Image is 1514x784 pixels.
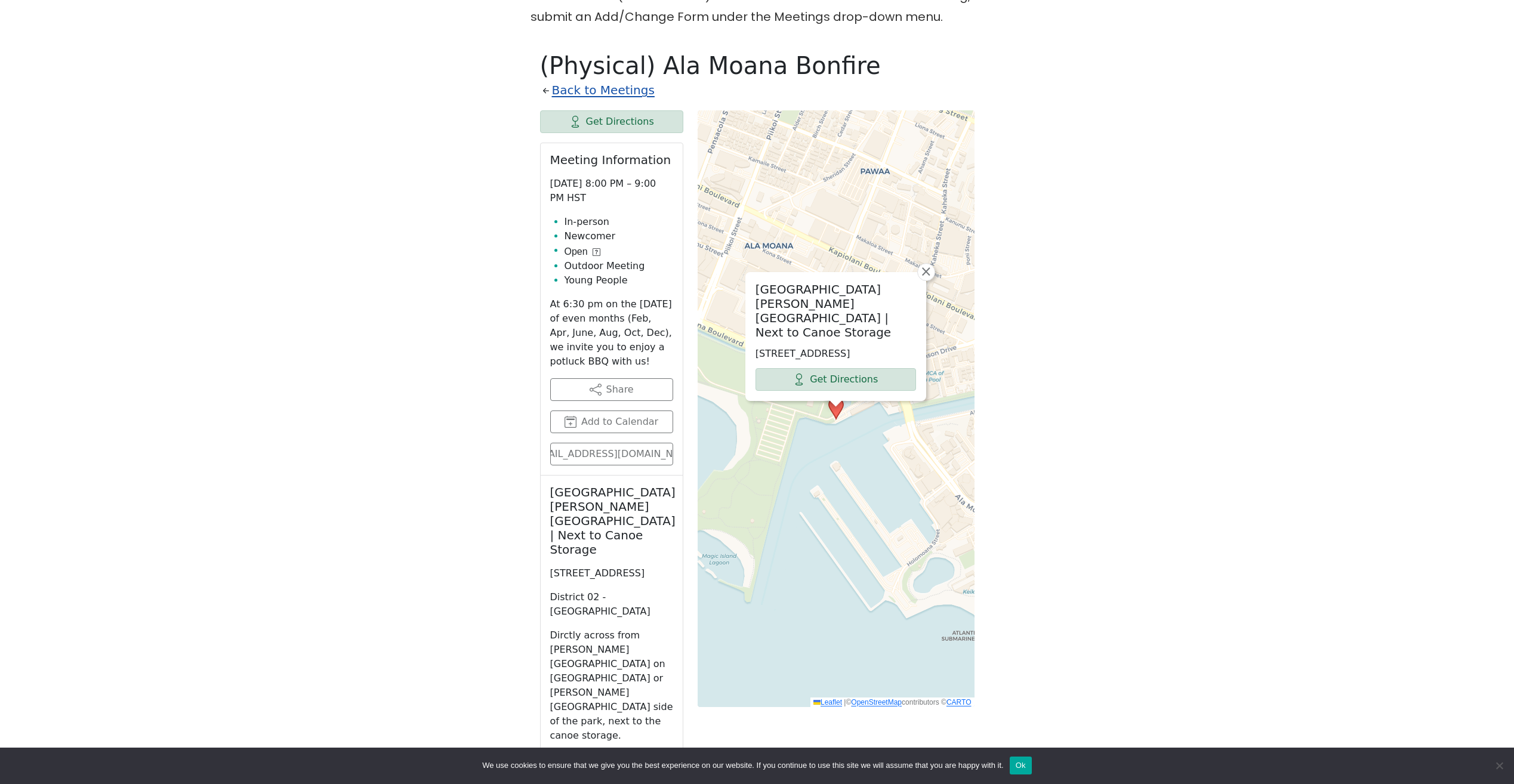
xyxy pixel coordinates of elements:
button: Share [550,378,673,401]
p: District 02 - [GEOGRAPHIC_DATA] [550,590,673,619]
p: [DATE] 8:00 PM – 9:00 PM HST [550,177,673,205]
li: Newcomer [565,229,673,243]
a: OpenStreetMap [851,698,902,706]
li: In-person [565,215,673,229]
h1: (Physical) Ala Moana Bonfire [540,51,975,80]
a: [EMAIL_ADDRESS][DOMAIN_NAME] [550,443,673,465]
a: CARTO [946,698,972,706]
a: Leaflet [813,698,842,706]
a: Get Directions [756,368,916,391]
button: Add to Calendar [550,410,673,433]
span: We use cookies to ensure that we give you the best experience on our website. If you continue to ... [482,760,1003,771]
span: Open [565,245,588,259]
h2: [GEOGRAPHIC_DATA] [PERSON_NAME][GEOGRAPHIC_DATA] | Next to Canoe Storage [756,282,916,339]
button: Open [565,245,600,259]
li: Young People [565,273,673,288]
p: At 6:30 pm on the [DATE] of even months (Feb, Apr, June, Aug, Oct, Dec), we invite you to enjoy a... [550,297,673,369]
div: © contributors © [810,697,975,708]
p: [STREET_ADDRESS] [756,347,916,361]
a: Get Directions [540,110,683,133]
li: Outdoor Meeting [565,259,673,273]
h2: Meeting Information [550,153,673,167]
h2: [GEOGRAPHIC_DATA] [PERSON_NAME][GEOGRAPHIC_DATA] | Next to Canoe Storage [550,485,673,557]
span: No [1493,760,1505,771]
a: Close popup [917,263,935,281]
span: | [844,698,846,706]
button: Ok [1010,757,1032,774]
a: Back to Meetings [552,80,655,101]
p: [STREET_ADDRESS] [550,566,673,581]
span: × [920,264,932,279]
p: Dirctly across from [PERSON_NAME][GEOGRAPHIC_DATA] on [GEOGRAPHIC_DATA] or [PERSON_NAME][GEOGRAPH... [550,628,673,743]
